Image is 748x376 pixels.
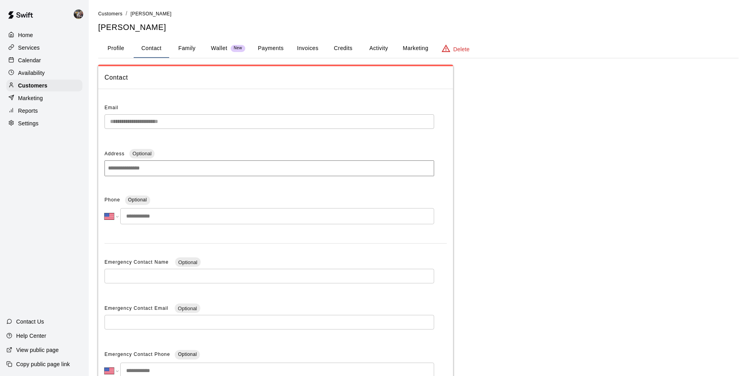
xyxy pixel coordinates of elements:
[126,9,127,18] li: /
[396,39,435,58] button: Marketing
[98,39,739,58] div: basic tabs example
[178,352,197,357] span: Optional
[175,259,200,265] span: Optional
[18,82,47,89] p: Customers
[175,305,200,311] span: Optional
[6,67,82,79] a: Availability
[6,80,82,91] a: Customers
[18,107,38,115] p: Reports
[104,73,447,83] span: Contact
[6,29,82,41] a: Home
[361,39,396,58] button: Activity
[128,197,147,203] span: Optional
[18,56,41,64] p: Calendar
[98,10,123,17] a: Customers
[104,105,118,110] span: Email
[18,69,45,77] p: Availability
[134,39,169,58] button: Contact
[18,44,40,52] p: Services
[98,9,739,18] nav: breadcrumb
[131,11,172,17] span: [PERSON_NAME]
[325,39,361,58] button: Credits
[16,360,70,368] p: Copy public page link
[74,9,83,19] img: Cody Hawn
[16,346,59,354] p: View public page
[98,11,123,17] span: Customers
[104,305,170,311] span: Emergency Contact Email
[290,39,325,58] button: Invoices
[104,151,125,156] span: Address
[129,151,155,156] span: Optional
[98,22,739,33] h5: [PERSON_NAME]
[104,259,170,265] span: Emergency Contact Name
[211,44,228,52] p: Wallet
[18,119,39,127] p: Settings
[18,31,33,39] p: Home
[6,42,82,54] a: Services
[16,332,46,340] p: Help Center
[6,54,82,66] a: Calendar
[18,94,43,102] p: Marketing
[252,39,290,58] button: Payments
[104,194,120,207] span: Phone
[16,318,44,326] p: Contact Us
[169,39,205,58] button: Family
[231,46,245,51] span: New
[6,105,82,117] a: Reports
[6,92,82,104] a: Marketing
[98,39,134,58] button: Profile
[104,348,170,361] span: Emergency Contact Phone
[104,114,434,129] div: The email of an existing customer can only be changed by the customer themselves at https://book....
[453,45,470,53] p: Delete
[6,117,82,129] a: Settings
[72,6,89,22] div: Cody Hawn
